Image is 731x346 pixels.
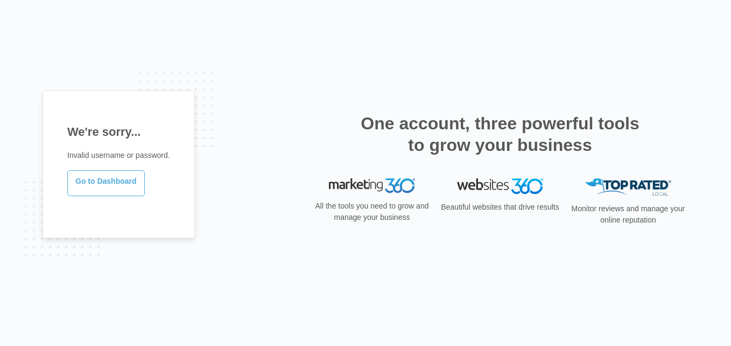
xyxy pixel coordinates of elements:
img: Marketing 360 [329,178,415,193]
img: Top Rated Local [585,178,671,196]
p: Invalid username or password. [67,150,170,161]
p: Beautiful websites that drive results [440,202,560,213]
p: All the tools you need to grow and manage your business [312,200,432,223]
img: Websites 360 [457,178,543,194]
a: Go to Dashboard [67,170,145,196]
h2: One account, three powerful tools to grow your business [357,113,643,156]
h1: We're sorry... [67,123,170,141]
p: Monitor reviews and manage your online reputation [568,203,688,226]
